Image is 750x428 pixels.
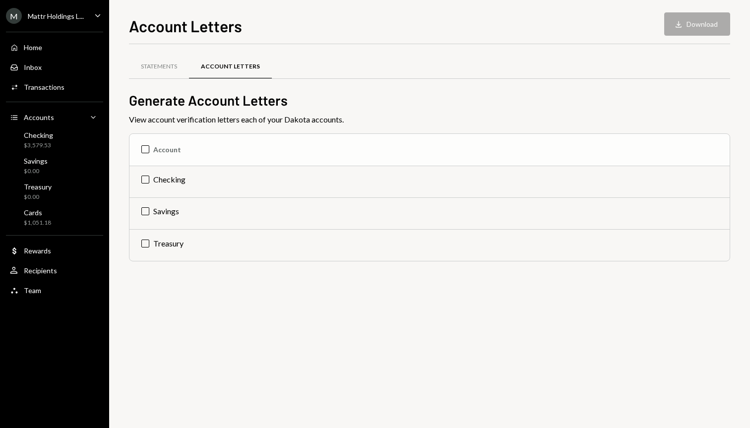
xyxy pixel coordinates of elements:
[6,261,103,279] a: Recipients
[129,114,730,125] div: View account verification letters each of your Dakota accounts.
[6,180,103,203] a: Treasury$0.00
[6,78,103,96] a: Transactions
[24,131,53,139] div: Checking
[6,38,103,56] a: Home
[24,246,51,255] div: Rewards
[129,54,189,79] a: Statements
[129,91,730,110] h2: Generate Account Letters
[24,286,41,295] div: Team
[24,43,42,52] div: Home
[189,54,272,79] a: Account Letters
[24,113,54,122] div: Accounts
[24,183,52,191] div: Treasury
[28,12,84,20] div: Mattr Holdings L...
[24,141,53,150] div: $3,579.53
[6,154,103,178] a: Savings$0.00
[6,242,103,259] a: Rewards
[6,281,103,299] a: Team
[6,128,103,152] a: Checking$3,579.53
[24,266,57,275] div: Recipients
[24,208,51,217] div: Cards
[141,62,177,71] div: Statements
[24,63,42,71] div: Inbox
[24,167,48,176] div: $0.00
[24,219,51,227] div: $1,051.18
[201,62,260,71] div: Account Letters
[6,58,103,76] a: Inbox
[6,205,103,229] a: Cards$1,051.18
[129,16,242,36] h1: Account Letters
[24,193,52,201] div: $0.00
[24,157,48,165] div: Savings
[6,8,22,24] div: M
[6,108,103,126] a: Accounts
[24,83,64,91] div: Transactions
